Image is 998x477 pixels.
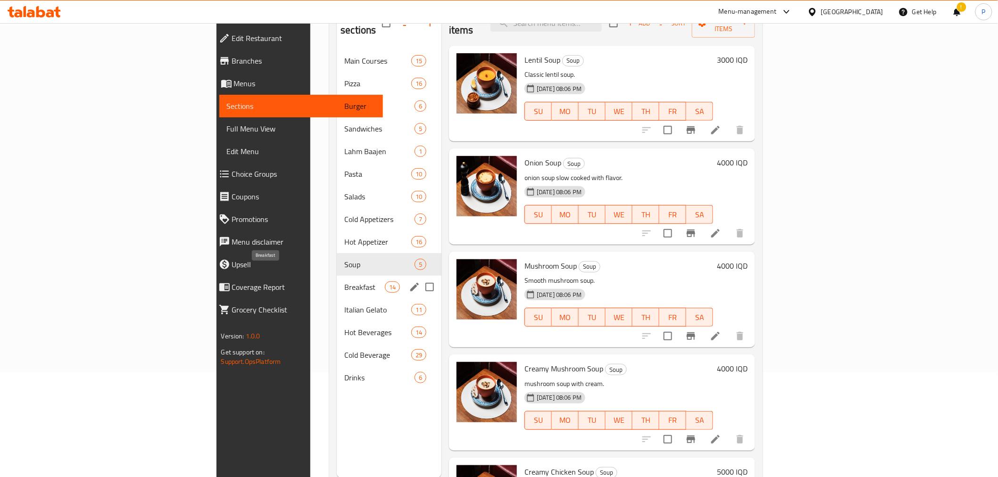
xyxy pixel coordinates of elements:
[710,434,721,445] a: Edit menu item
[533,393,585,402] span: [DATE] 08:06 PM
[211,208,383,230] a: Promotions
[234,78,375,89] span: Menus
[552,308,579,327] button: MO
[636,413,656,427] span: TH
[663,208,682,222] span: FR
[344,146,415,157] span: Lahm Baajen
[211,276,383,298] a: Coverage Report
[227,100,375,112] span: Sections
[415,215,426,224] span: 7
[344,327,411,338] div: Hot Beverages
[606,308,632,327] button: WE
[232,304,375,315] span: Grocery Checklist
[344,214,415,225] span: Cold Appetizers
[344,123,415,134] span: Sandwiches
[232,259,375,270] span: Upsell
[729,222,751,245] button: delete
[659,102,686,121] button: FR
[344,281,384,293] span: Breakfast
[686,411,713,430] button: SA
[246,330,260,342] span: 1.0.0
[556,208,575,222] span: MO
[337,298,441,321] div: Italian Gelato11
[415,372,426,383] div: items
[337,72,441,95] div: Pizza16
[636,208,656,222] span: TH
[658,120,678,140] span: Select to update
[415,102,426,111] span: 6
[533,290,585,299] span: [DATE] 08:06 PM
[227,146,375,157] span: Edit Menu
[211,253,383,276] a: Upsell
[632,205,659,224] button: TH
[385,283,399,292] span: 14
[412,351,426,360] span: 29
[524,205,552,224] button: SU
[232,55,375,66] span: Branches
[415,259,426,270] div: items
[344,304,411,315] div: Italian Gelato
[219,140,383,163] a: Edit Menu
[412,328,426,337] span: 14
[221,355,281,368] a: Support.OpsPlatform
[232,281,375,293] span: Coverage Report
[582,413,602,427] span: TU
[606,205,632,224] button: WE
[710,228,721,239] a: Edit menu item
[717,362,748,375] h6: 4000 IQD
[411,304,426,315] div: items
[680,222,702,245] button: Branch-specific-item
[636,311,656,324] span: TH
[411,191,426,202] div: items
[449,9,479,37] h2: Menu items
[524,53,560,67] span: Lentil Soup
[529,105,548,118] span: SU
[717,259,748,272] h6: 4000 IQD
[680,428,702,451] button: Branch-specific-item
[211,185,383,208] a: Coupons
[337,366,441,389] div: Drinks6
[344,168,411,180] span: Pasta
[232,33,375,44] span: Edit Restaurant
[659,205,686,224] button: FR
[524,156,561,170] span: Onion Soup
[680,119,702,141] button: Branch-specific-item
[710,330,721,342] a: Edit menu item
[457,259,517,320] img: Mushroom Soup
[529,208,548,222] span: SU
[663,311,682,324] span: FR
[412,305,426,314] span: 11
[408,280,422,294] button: edit
[524,102,552,121] button: SU
[232,191,375,202] span: Coupons
[457,362,517,422] img: Creamy Mushroom Soup
[729,428,751,451] button: delete
[337,185,441,208] div: Salads10
[524,411,552,430] button: SU
[411,327,426,338] div: items
[337,253,441,276] div: Soup5
[211,27,383,49] a: Edit Restaurant
[344,259,415,270] span: Soup
[821,7,883,17] div: [GEOGRAPHIC_DATA]
[211,298,383,321] a: Grocery Checklist
[337,49,441,72] div: Main Courses15
[344,372,415,383] div: Drinks
[529,413,548,427] span: SU
[632,308,659,327] button: TH
[563,158,585,169] div: Soup
[412,79,426,88] span: 16
[219,95,383,117] a: Sections
[524,69,713,81] p: Classic lentil soup.
[337,46,441,393] nav: Menu sections
[344,349,411,361] span: Cold Beverage
[659,308,686,327] button: FR
[411,168,426,180] div: items
[411,78,426,89] div: items
[686,205,713,224] button: SA
[344,55,411,66] div: Main Courses
[337,230,441,253] div: Hot Appetizer16
[415,373,426,382] span: 6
